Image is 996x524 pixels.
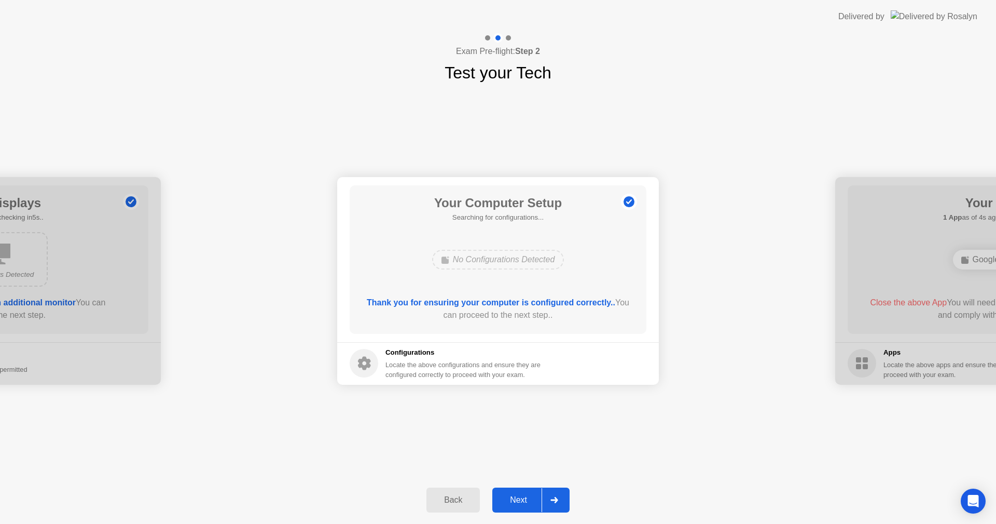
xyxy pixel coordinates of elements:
h5: Searching for configurations... [434,212,562,223]
img: Delivered by Rosalyn [891,10,977,22]
h1: Test your Tech [445,60,551,85]
b: Thank you for ensuring your computer is configured correctly.. [367,298,615,307]
b: Step 2 [515,47,540,56]
div: Delivered by [838,10,884,23]
h1: Your Computer Setup [434,194,562,212]
h5: Configurations [385,347,543,358]
button: Back [426,488,480,513]
div: Open Intercom Messenger [961,489,986,514]
div: No Configurations Detected [432,250,564,270]
div: Locate the above configurations and ensure they are configured correctly to proceed with your exam. [385,360,543,380]
div: Next [495,495,542,505]
button: Next [492,488,570,513]
div: Back [430,495,477,505]
h4: Exam Pre-flight: [456,45,540,58]
div: You can proceed to the next step.. [365,297,632,321]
